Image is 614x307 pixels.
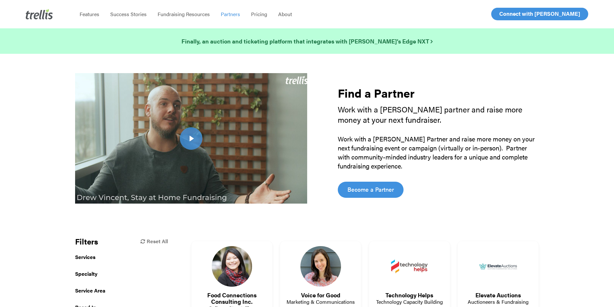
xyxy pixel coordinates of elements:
[110,10,147,18] span: Success Stories
[347,185,394,194] span: Become a Partner
[478,246,519,287] img: Elevate Auctions - Trellis Partner
[212,246,252,287] img: Food Connections Consulting Inc. - Trellis Partner
[181,37,433,45] strong: Finally, an auction and ticketing platform that integrates with [PERSON_NAME]’s Edge NXT
[301,291,340,299] strong: Voice for Good
[372,298,447,305] p: Technology Capacity Building
[141,237,168,245] strong: Reset All
[278,10,292,18] span: About
[499,10,580,17] span: Connect with [PERSON_NAME]
[338,84,414,101] strong: Find a Partner
[207,291,257,305] strong: Food Connections Consulting Inc.
[215,11,246,17] a: Partners
[75,270,168,280] strong: Specialty
[251,10,267,18] span: Pricing
[141,237,168,245] a: Reset All
[283,298,358,305] p: Marketing & Communications
[26,9,53,19] img: Trellis
[181,37,433,46] a: Finally, an auction and ticketing platform that integrates with [PERSON_NAME]’s Edge NXT
[246,11,273,17] a: Pricing
[338,134,539,170] p: Work with a [PERSON_NAME] Partner and raise more money on your next fundraising event or campaign...
[491,8,588,20] a: Connect with [PERSON_NAME]
[338,182,404,198] a: Become a Partner
[338,104,539,125] p: Work with a [PERSON_NAME] partner and raise more money at your next fundraiser.
[158,10,210,18] span: Fundraising Resources
[75,253,168,264] strong: Services
[152,11,215,17] a: Fundraising Resources
[105,11,152,17] a: Success Stories
[389,246,430,287] img: Technology Helps - Trellis Partner
[75,236,98,247] strong: Filters
[221,10,240,18] span: Partners
[300,246,341,287] img: Voice for Good - Trellis Partner
[475,291,521,299] strong: Elevate Auctions
[385,291,433,299] strong: Technology Helps
[74,11,105,17] a: Features
[273,11,297,17] a: About
[80,10,99,18] span: Features
[75,287,168,297] strong: Service Area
